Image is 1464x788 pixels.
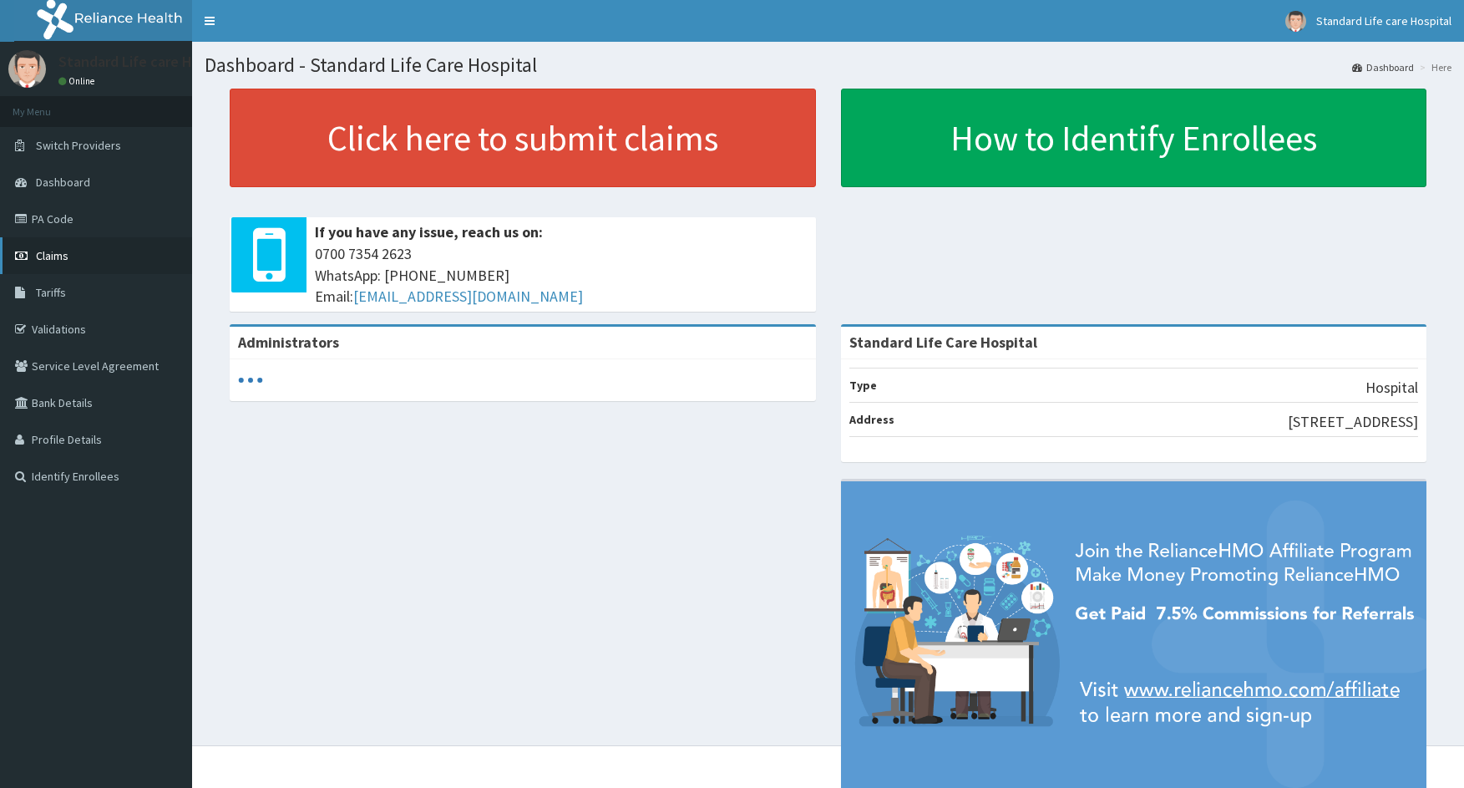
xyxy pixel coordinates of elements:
[205,54,1451,76] h1: Dashboard - Standard Life Care Hospital
[36,285,66,300] span: Tariffs
[8,50,46,88] img: User Image
[1285,11,1306,32] img: User Image
[58,54,237,69] p: Standard Life care Hospital
[36,138,121,153] span: Switch Providers
[58,75,99,87] a: Online
[238,368,263,393] svg: audio-loading
[1352,60,1414,74] a: Dashboard
[849,333,1037,352] strong: Standard Life Care Hospital
[1288,411,1418,433] p: [STREET_ADDRESS]
[36,248,68,263] span: Claims
[1416,60,1451,74] li: Here
[1365,377,1418,399] p: Hospital
[1316,13,1451,28] span: Standard Life care Hospital
[841,481,1427,788] img: provider-team-banner.png
[841,89,1427,187] a: How to Identify Enrollees
[315,222,543,241] b: If you have any issue, reach us on:
[238,333,339,352] b: Administrators
[36,175,90,190] span: Dashboard
[315,243,808,308] span: 0700 7354 2623 WhatsApp: [PHONE_NUMBER] Email:
[353,287,583,306] a: [EMAIL_ADDRESS][DOMAIN_NAME]
[849,378,877,393] b: Type
[230,89,816,187] a: Click here to submit claims
[849,412,894,427] b: Address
